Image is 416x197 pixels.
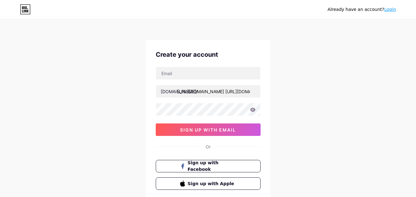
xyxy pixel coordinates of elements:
[156,67,260,79] input: Email
[156,50,261,59] div: Create your account
[156,177,261,190] button: Sign up with Apple
[180,127,236,132] span: sign up with email
[188,160,236,173] span: Sign up with Facebook
[188,180,236,187] span: Sign up with Apple
[161,88,198,95] div: [DOMAIN_NAME]/
[156,160,261,172] button: Sign up with Facebook
[156,123,261,136] button: sign up with email
[156,85,260,98] input: username
[206,143,211,150] div: Or
[328,6,396,13] div: Already have an account?
[384,7,396,12] a: Login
